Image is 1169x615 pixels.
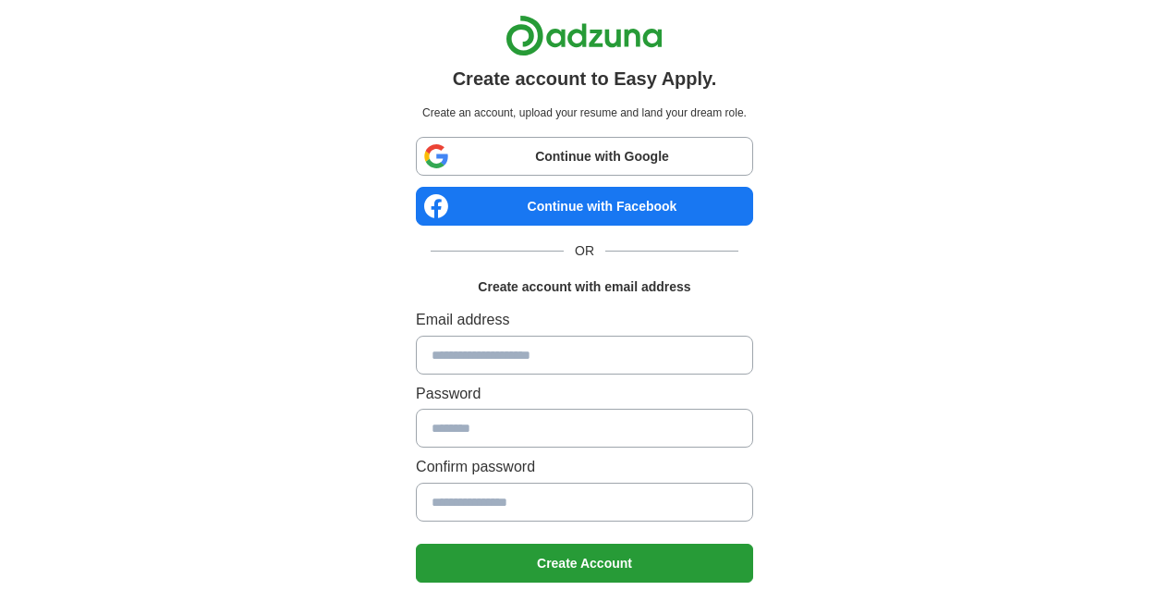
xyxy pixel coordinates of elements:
label: Email address [416,308,753,332]
button: Create Account [416,544,753,583]
h1: Create account with email address [478,277,690,297]
h1: Create account to Easy Apply. [453,64,717,93]
label: Password [416,382,753,406]
span: OR [564,240,605,261]
p: Create an account, upload your resume and land your dream role. [420,105,749,122]
img: Adzuna logo [505,15,663,56]
a: Continue with Facebook [416,187,753,226]
a: Continue with Google [416,137,753,176]
label: Confirm password [416,455,753,479]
